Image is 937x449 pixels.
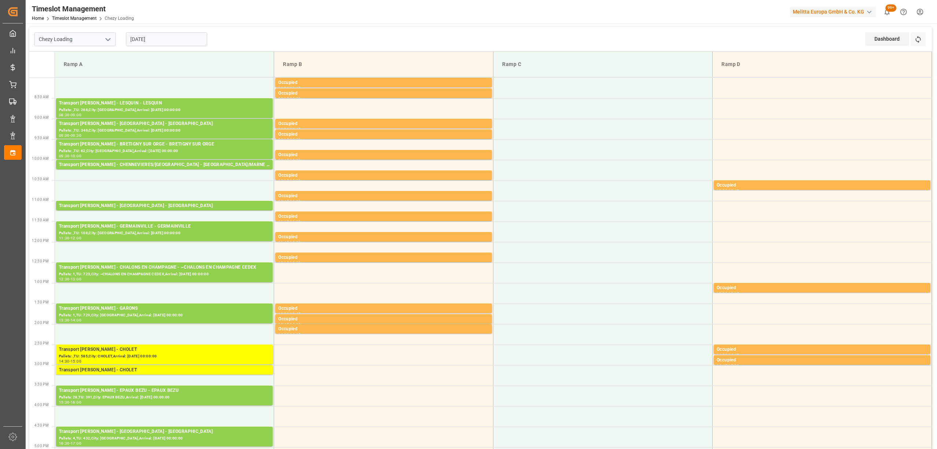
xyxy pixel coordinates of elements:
[278,138,289,141] div: 09:15
[71,401,81,404] div: 16:00
[59,305,270,312] div: Transport [PERSON_NAME] - GARONS
[727,353,728,357] div: -
[278,172,489,179] div: Occupied
[278,151,489,159] div: Occupied
[278,220,289,224] div: 11:15
[34,115,49,119] span: 9:00 AM
[59,401,70,404] div: 15:30
[278,90,489,97] div: Occupied
[70,113,71,117] div: -
[290,200,300,203] div: 11:00
[59,353,270,360] div: Pallets: ,TU: 585,City: CHOLET,Arrival: [DATE] 00:00:00
[71,154,81,158] div: 10:00
[289,97,290,100] div: -
[289,312,290,316] div: -
[727,364,728,367] div: -
[34,321,49,325] span: 2:00 PM
[59,154,70,158] div: 09:30
[34,382,49,386] span: 3:30 PM
[126,32,207,46] input: DD-MM-YYYY
[59,202,270,210] div: Transport [PERSON_NAME] - [GEOGRAPHIC_DATA] - [GEOGRAPHIC_DATA]
[59,107,270,113] div: Pallets: ,TU: 268,City: [GEOGRAPHIC_DATA],Arrival: [DATE] 00:00:00
[34,32,116,46] input: Type to search/select
[278,120,489,128] div: Occupied
[278,159,289,162] div: 09:45
[895,4,912,20] button: Help Center
[879,4,895,20] button: show 100 new notifications
[59,128,270,134] div: Pallets: ,TU: 346,City: [GEOGRAPHIC_DATA],Arrival: [DATE] 00:00:00
[717,357,927,364] div: Occupied
[59,100,270,107] div: Transport [PERSON_NAME] - LESQUIN - LESQUIN
[717,189,727,192] div: 10:30
[52,16,97,21] a: Timeslot Management
[70,319,71,322] div: -
[71,319,81,322] div: 14:00
[278,192,489,200] div: Occupied
[59,277,70,281] div: 12:30
[717,353,727,357] div: 14:30
[289,241,290,244] div: -
[290,220,300,224] div: 11:30
[59,394,270,401] div: Pallets: 28,TU: 391,City: EPAUX BEZU,Arrival: [DATE] 00:00:00
[278,131,489,138] div: Occupied
[59,134,70,137] div: 09:00
[290,179,300,183] div: 10:30
[278,254,489,261] div: Occupied
[71,134,81,137] div: 09:30
[59,367,270,374] div: Transport [PERSON_NAME] - CHOLET
[290,87,300,90] div: 08:15
[290,159,300,162] div: 10:00
[278,200,289,203] div: 10:45
[717,364,727,367] div: 14:45
[278,213,489,220] div: Occupied
[71,360,81,363] div: 15:00
[290,333,300,336] div: 14:15
[32,218,49,222] span: 11:30 AM
[280,58,487,71] div: Ramp B
[59,387,270,394] div: Transport [PERSON_NAME] - EPAUX BEZU - EPAUX BEZU
[59,428,270,435] div: Transport [PERSON_NAME] - [GEOGRAPHIC_DATA] - [GEOGRAPHIC_DATA]
[59,271,270,277] div: Pallets: 1,TU: 723,City: ~CHALONS EN CHAMPAGNE CEDEX,Arrival: [DATE] 00:00:00
[70,277,71,281] div: -
[32,239,49,243] span: 12:00 PM
[59,148,270,154] div: Pallets: ,TU: 62,City: [GEOGRAPHIC_DATA],Arrival: [DATE] 00:00:00
[278,261,289,265] div: 12:15
[790,7,876,17] div: Melitta Europa GmbH & Co. KG
[290,261,300,265] div: 12:30
[289,179,290,183] div: -
[59,360,70,363] div: 14:30
[289,159,290,162] div: -
[34,362,49,366] span: 3:00 PM
[727,292,728,295] div: -
[289,261,290,265] div: -
[70,236,71,240] div: -
[718,58,926,71] div: Ramp D
[289,323,290,326] div: -
[278,233,489,241] div: Occupied
[278,87,289,90] div: 08:00
[790,5,879,19] button: Melitta Europa GmbH & Co. KG
[61,58,268,71] div: Ramp A
[290,128,300,131] div: 09:15
[32,16,44,21] a: Home
[717,284,927,292] div: Occupied
[70,360,71,363] div: -
[499,58,706,71] div: Ramp C
[59,264,270,271] div: Transport [PERSON_NAME] - CHALONS EN CHAMPAGNE - ~CHALONS EN CHAMPAGNE CEDEX
[32,259,49,263] span: 12:30 PM
[59,120,270,128] div: Transport [PERSON_NAME] - [GEOGRAPHIC_DATA] - [GEOGRAPHIC_DATA]
[728,292,739,295] div: 13:15
[34,341,49,345] span: 2:30 PM
[278,325,489,333] div: Occupied
[289,138,290,141] div: -
[289,200,290,203] div: -
[290,138,300,141] div: 09:30
[728,353,739,357] div: 14:45
[70,442,71,445] div: -
[70,401,71,404] div: -
[34,423,49,427] span: 4:30 PM
[34,95,49,99] span: 8:30 AM
[70,154,71,158] div: -
[71,442,81,445] div: 17:00
[289,87,290,90] div: -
